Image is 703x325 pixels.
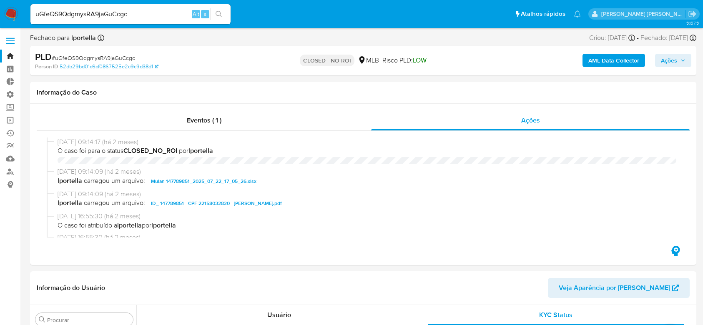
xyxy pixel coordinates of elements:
[601,10,685,18] p: andrea.asantos@mercadopago.com.br
[117,220,142,230] b: lportella
[588,54,639,67] b: AML Data Collector
[58,221,676,230] span: O caso foi atribuído a por
[30,9,231,20] input: Pesquise usuários ou casos...
[193,10,199,18] span: Alt
[655,54,691,67] button: Ações
[188,146,213,155] b: lportella
[35,63,58,70] b: Person ID
[210,8,227,20] button: search-icon
[37,284,105,292] h1: Informação do Usuário
[58,146,676,155] span: O caso foi para o status por
[58,176,82,186] b: lportella
[58,212,676,221] span: [DATE] 16:55:30 (há 2 meses)
[559,278,670,298] span: Veja Aparência por [PERSON_NAME]
[58,167,676,176] span: [DATE] 09:14:09 (há 2 meses)
[58,190,676,199] span: [DATE] 09:14:09 (há 2 meses)
[70,33,96,42] b: lportella
[147,176,261,186] button: Mulan 147789851_2025_07_22_17_05_26.xlsx
[147,198,286,208] button: ID_ 147789851 - CPF 22158032820 - [PERSON_NAME].pdf
[637,33,639,42] span: -
[58,198,82,208] b: lportella
[35,50,52,63] b: PLD
[52,54,135,62] span: # uGfeQS9QdgmysRA9jaGuCcgc
[151,220,176,230] b: lportella
[539,310,572,320] span: KYC Status
[58,137,676,147] span: [DATE] 09:14:17 (há 2 meses)
[548,278,690,298] button: Veja Aparência por [PERSON_NAME]
[187,115,221,125] span: Eventos ( 1 )
[39,316,45,323] button: Procurar
[123,146,177,155] b: CLOSED_NO_ROI
[60,63,158,70] a: 52db29bd01c6cf0867525e2c9c9d38d1
[661,54,677,67] span: Ações
[151,176,256,186] span: Mulan 147789851_2025_07_22_17_05_26.xlsx
[84,176,145,186] span: carregou um arquivo:
[300,55,354,66] p: CLOSED - NO ROI
[382,56,427,65] span: Risco PLD:
[574,10,581,17] a: Notificações
[589,33,635,42] div: Criou: [DATE]
[204,10,206,18] span: s
[640,33,696,42] div: Fechado: [DATE]
[582,54,645,67] button: AML Data Collector
[688,10,697,18] a: Sair
[30,33,96,42] span: Fechado para
[37,88,690,97] h1: Informação do Caso
[47,316,130,324] input: Procurar
[267,310,291,320] span: Usuário
[84,198,145,208] span: carregou um arquivo:
[151,198,282,208] span: ID_ 147789851 - CPF 22158032820 - [PERSON_NAME].pdf
[58,233,676,242] span: [DATE] 16:55:30 (há 2 meses)
[521,115,540,125] span: Ações
[358,56,379,65] div: MLB
[521,10,565,18] span: Atalhos rápidos
[413,55,427,65] span: LOW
